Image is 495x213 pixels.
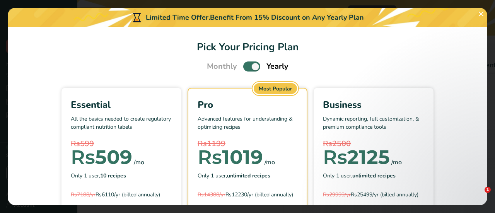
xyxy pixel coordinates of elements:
[71,191,172,199] div: Rs6110/yr (billed annually)
[198,145,222,169] span: Rs
[323,191,351,198] span: Rs29999/yr
[323,172,396,180] span: Only 1 user,
[254,83,297,94] div: Most Popular
[198,191,297,199] div: Rs12230/yr (billed annually)
[198,138,297,150] div: Rs1199
[323,150,390,165] div: 2125
[227,172,270,179] b: unlimited recipes
[71,172,126,180] span: Only 1 user,
[134,158,144,167] div: /mo
[71,145,95,169] span: Rs
[323,191,424,199] div: Rs25499/yr (billed annually)
[198,191,225,198] span: Rs14388/yr
[198,115,297,138] p: Advanced features for understanding & optimizing recipes
[265,158,275,167] div: /mo
[485,187,491,193] span: 1
[266,61,288,72] span: Yearly
[71,98,172,112] div: Essential
[17,39,478,55] h1: Pick Your Pricing Plan
[71,138,172,150] div: Rs599
[71,191,96,198] span: Rs7188/yr
[71,150,132,165] div: 509
[210,12,364,23] div: Benefit From 15% Discount on Any Yearly Plan
[8,8,487,27] div: Limited Time Offer.
[198,98,297,112] div: Pro
[323,98,424,112] div: Business
[207,61,237,72] span: Monthly
[323,145,347,169] span: Rs
[323,115,424,138] p: Dynamic reporting, full customization, & premium compliance tools
[71,115,172,138] p: All the basics needed to create regulatory compliant nutrition labels
[469,187,487,205] iframe: Intercom live chat
[100,172,126,179] b: 10 recipes
[323,138,424,150] div: Rs2500
[198,150,263,165] div: 1019
[198,172,270,180] span: Only 1 user,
